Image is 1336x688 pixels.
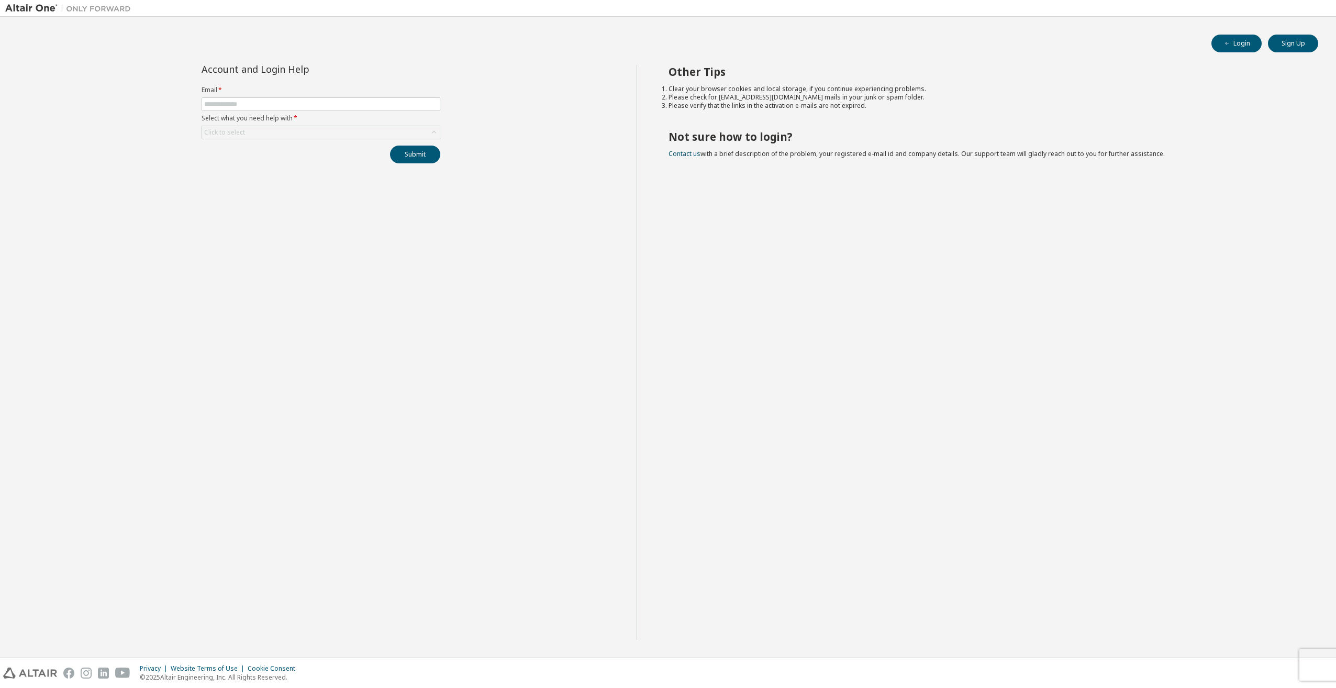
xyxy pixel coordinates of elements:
label: Email [202,86,440,94]
h2: Not sure how to login? [669,130,1300,143]
div: Click to select [202,126,440,139]
button: Sign Up [1268,35,1318,52]
img: altair_logo.svg [3,668,57,679]
label: Select what you need help with [202,114,440,123]
h2: Other Tips [669,65,1300,79]
div: Website Terms of Use [171,664,248,673]
img: Altair One [5,3,136,14]
li: Please verify that the links in the activation e-mails are not expired. [669,102,1300,110]
a: Contact us [669,149,700,158]
img: facebook.svg [63,668,74,679]
span: with a brief description of the problem, your registered e-mail id and company details. Our suppo... [669,149,1165,158]
div: Click to select [204,128,245,137]
p: © 2025 Altair Engineering, Inc. All Rights Reserved. [140,673,302,682]
div: Privacy [140,664,171,673]
img: linkedin.svg [98,668,109,679]
div: Cookie Consent [248,664,302,673]
img: instagram.svg [81,668,92,679]
li: Please check for [EMAIL_ADDRESS][DOMAIN_NAME] mails in your junk or spam folder. [669,93,1300,102]
button: Login [1211,35,1262,52]
img: youtube.svg [115,668,130,679]
button: Submit [390,146,440,163]
div: Account and Login Help [202,65,393,73]
li: Clear your browser cookies and local storage, if you continue experiencing problems. [669,85,1300,93]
